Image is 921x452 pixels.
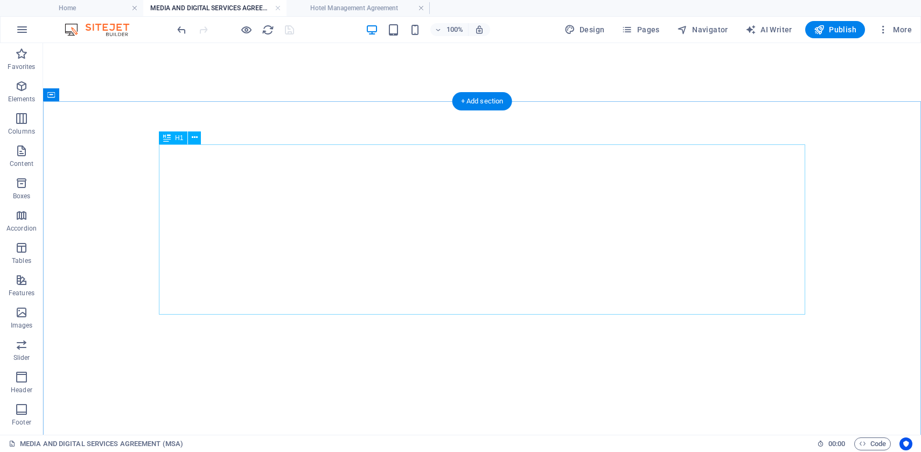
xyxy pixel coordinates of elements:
span: 00 00 [828,437,845,450]
span: : [836,440,838,448]
p: Header [11,386,32,394]
h4: Hotel Management Agreement [287,2,430,14]
img: Editor Logo [62,23,143,36]
button: 100% [430,23,469,36]
button: undo [175,23,188,36]
p: Slider [13,353,30,362]
span: More [878,24,912,35]
button: reload [261,23,274,36]
div: Design (Ctrl+Alt+Y) [560,21,609,38]
i: On resize automatically adjust zoom level to fit chosen device. [475,25,484,34]
p: Boxes [13,192,31,200]
span: AI Writer [745,24,792,35]
p: Tables [12,256,31,265]
p: Images [11,321,33,330]
p: Accordion [6,224,37,233]
button: Navigator [673,21,732,38]
span: Design [564,24,605,35]
p: Columns [8,127,35,136]
button: More [874,21,916,38]
p: Footer [12,418,31,427]
i: Undo: Delete elements (Ctrl+Z) [176,24,188,36]
span: Pages [622,24,659,35]
span: Code [859,437,886,450]
p: Content [10,159,33,168]
h6: 100% [446,23,464,36]
span: Publish [814,24,856,35]
span: Navigator [677,24,728,35]
a: Click to cancel selection. Double-click to open Pages [9,437,183,450]
button: Usercentrics [899,437,912,450]
p: Elements [8,95,36,103]
p: Favorites [8,62,35,71]
p: Features [9,289,34,297]
button: Publish [805,21,865,38]
span: H1 [175,135,183,141]
h4: MEDIA AND DIGITAL SERVICES AGREEMENT (MSA) [143,2,287,14]
button: Pages [617,21,664,38]
button: Design [560,21,609,38]
button: AI Writer [741,21,797,38]
button: Code [854,437,891,450]
div: + Add section [452,92,512,110]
